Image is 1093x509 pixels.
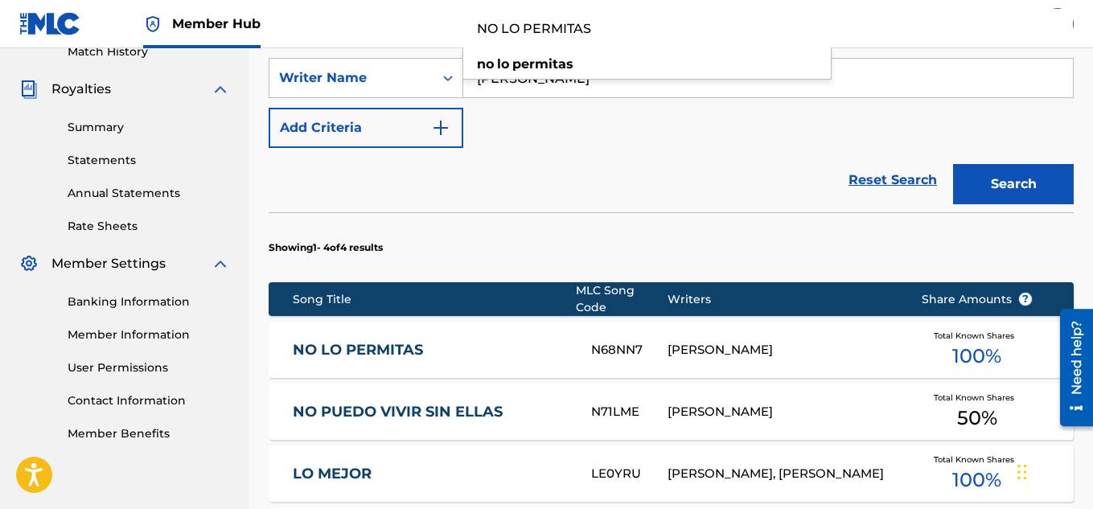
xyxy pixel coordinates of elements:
[840,162,945,198] a: Reset Search
[143,14,162,34] img: Top Rightsholder
[211,254,230,273] img: expand
[952,466,1001,495] span: 100 %
[957,404,997,433] span: 50 %
[68,119,230,136] a: Summary
[1017,448,1027,496] div: Arrastrar
[958,8,990,40] a: Public Search
[576,282,668,316] div: MLC Song Code
[68,43,230,60] a: Match History
[68,293,230,310] a: Banking Information
[953,164,1074,204] button: Search
[591,403,668,421] div: N71LME
[293,403,569,421] a: NO PUEDO VIVIR SIN ELLAS
[68,185,230,202] a: Annual Statements
[591,341,668,359] div: N68NN7
[431,118,450,138] img: 9d2ae6d4665cec9f34b9.svg
[293,465,569,483] a: LO MEJOR
[668,403,897,421] div: [PERSON_NAME]
[952,342,1001,371] span: 100 %
[279,68,424,88] div: Writer Name
[1013,432,1093,509] div: Widget de chat
[668,291,897,308] div: Writers
[68,359,230,376] a: User Permissions
[19,12,81,35] img: MLC Logo
[1019,293,1032,306] span: ?
[68,218,230,235] a: Rate Sheets
[1048,303,1093,433] iframe: Resource Center
[591,465,668,483] div: LE0YRU
[19,80,39,99] img: Royalties
[497,56,509,72] strong: lo
[934,454,1021,466] span: Total Known Shares
[68,326,230,343] a: Member Information
[668,341,897,359] div: [PERSON_NAME]
[269,240,383,255] p: Showing 1 - 4 of 4 results
[922,291,1033,308] span: Share Amounts
[293,291,576,308] div: Song Title
[211,80,230,99] img: expand
[19,254,39,273] img: Member Settings
[68,392,230,409] a: Contact Information
[1000,8,1032,40] div: Help
[934,330,1021,342] span: Total Known Shares
[512,56,573,72] strong: permitas
[269,108,463,148] button: Add Criteria
[51,80,111,99] span: Royalties
[1013,432,1093,509] iframe: Chat Widget
[477,56,494,72] strong: no
[934,392,1021,404] span: Total Known Shares
[1042,8,1074,40] div: User Menu
[172,14,261,33] span: Member Hub
[269,8,1074,212] form: Search Form
[668,465,897,483] div: [PERSON_NAME], [PERSON_NAME]
[68,425,230,442] a: Member Benefits
[68,152,230,169] a: Statements
[293,341,569,359] a: NO LO PERMITAS
[51,254,166,273] span: Member Settings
